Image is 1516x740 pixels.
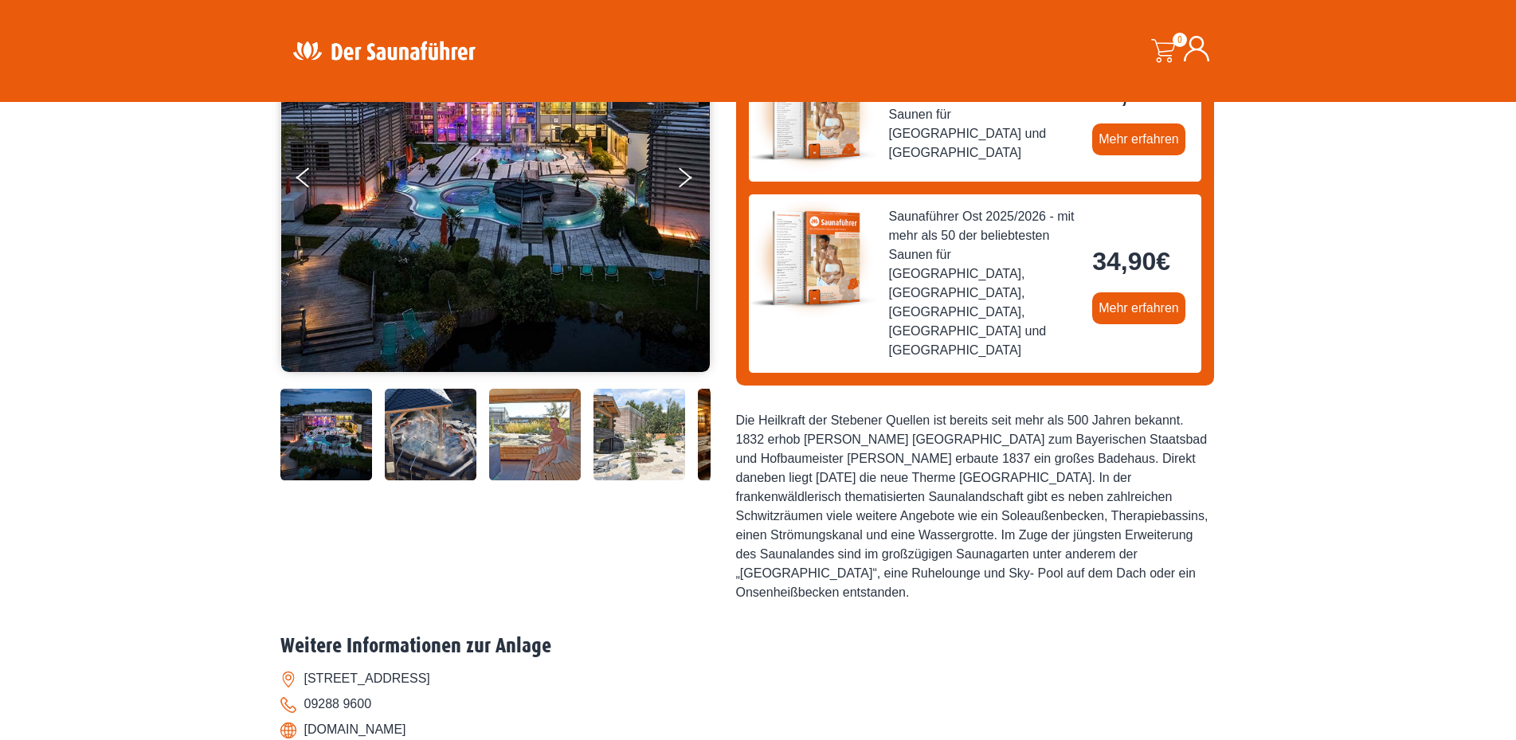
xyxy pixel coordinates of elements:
li: [STREET_ADDRESS] [280,666,1236,691]
bdi: 34,90 [1092,247,1170,276]
button: Previous [296,161,336,201]
span: 0 [1173,33,1187,47]
img: der-saunafuehrer-2025-ost.jpg [749,194,876,322]
div: Die Heilkraft der Stebener Quellen ist bereits seit mehr als 500 Jahren bekannt. 1832 erhob [PERS... [736,411,1214,602]
bdi: 34,90 [1092,79,1170,108]
h2: Weitere Informationen zur Anlage [280,634,1236,659]
a: Mehr erfahren [1092,123,1185,155]
span: Saunaführer Ost 2025/2026 - mit mehr als 50 der beliebtesten Saunen für [GEOGRAPHIC_DATA], [GEOGR... [889,207,1080,360]
span: Saunaführer Süd 2025/2026 - mit mehr als 60 der beliebtesten Saunen für [GEOGRAPHIC_DATA] und [GE... [889,67,1080,162]
img: der-saunafuehrer-2025-sued.jpg [749,49,876,176]
span: € [1156,79,1170,108]
span: € [1156,247,1170,276]
button: Next [676,161,715,201]
li: 09288 9600 [280,691,1236,717]
a: Mehr erfahren [1092,292,1185,324]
